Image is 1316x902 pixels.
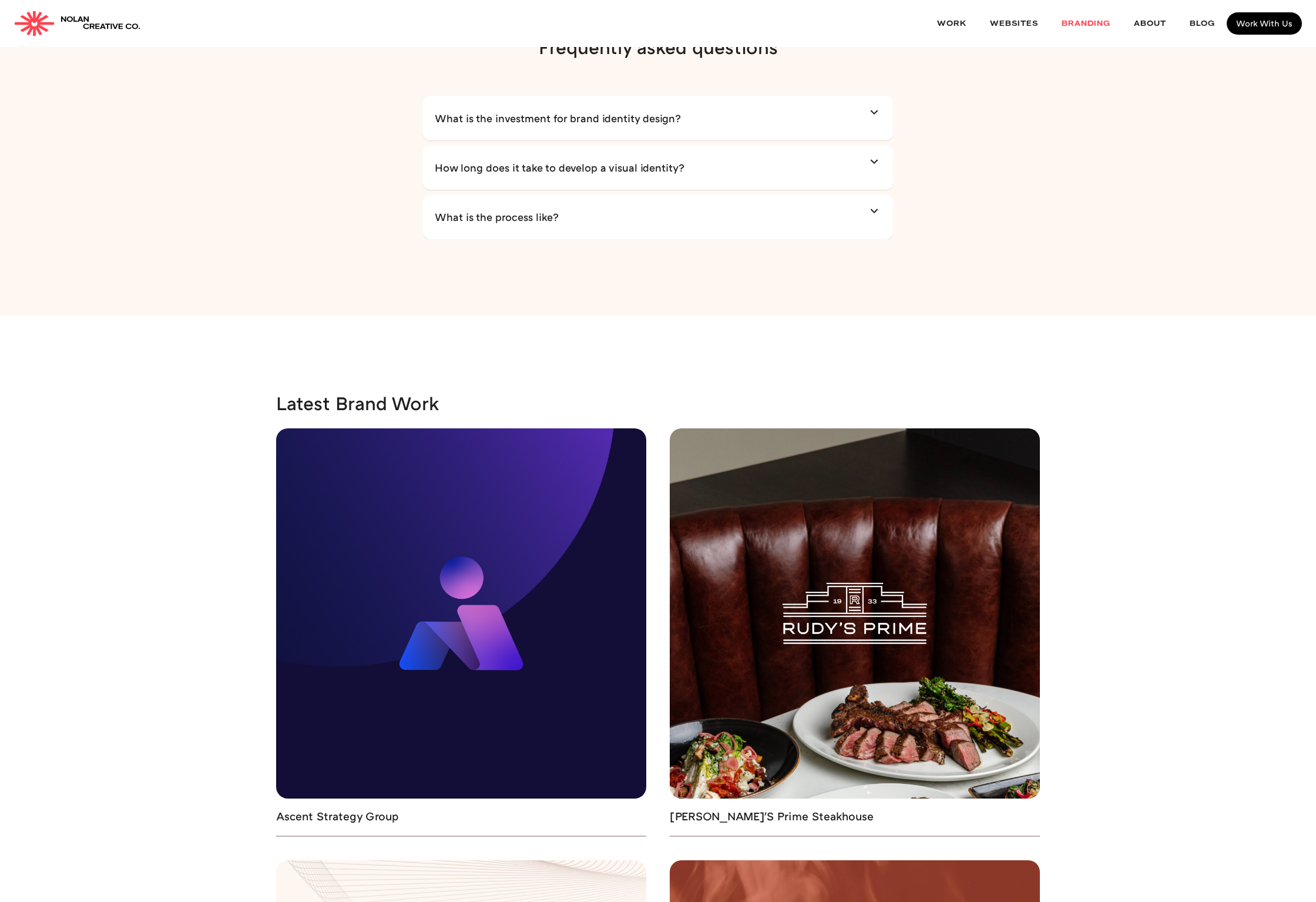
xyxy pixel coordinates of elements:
[435,100,881,136] a: What is the investment for brand identity design?
[435,199,881,234] a: What is the process like?
[925,8,978,39] a: Work
[14,11,55,36] img: Nolan Creative Co.
[1178,8,1227,39] a: Blog
[276,392,439,414] h2: Latest Brand Work
[978,8,1050,39] a: websites
[435,111,681,125] h4: What is the investment for brand identity design?
[1122,8,1178,39] a: About
[276,809,646,823] h2: Ascent Strategy Group
[1236,19,1292,28] div: Work With Us
[435,150,881,185] a: How long does it take to develop a visual identity?
[14,11,140,36] a: home
[276,428,646,836] a: Ascent Strategy Group
[670,809,1040,823] h2: [PERSON_NAME]'s Prime Steakhouse
[670,428,1040,836] a: [PERSON_NAME]'s Prime Steakhouse
[1227,12,1302,35] a: Work With Us
[435,210,559,224] h4: What is the process like?
[1050,8,1122,39] a: Branding
[435,160,684,175] h4: How long does it take to develop a visual identity?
